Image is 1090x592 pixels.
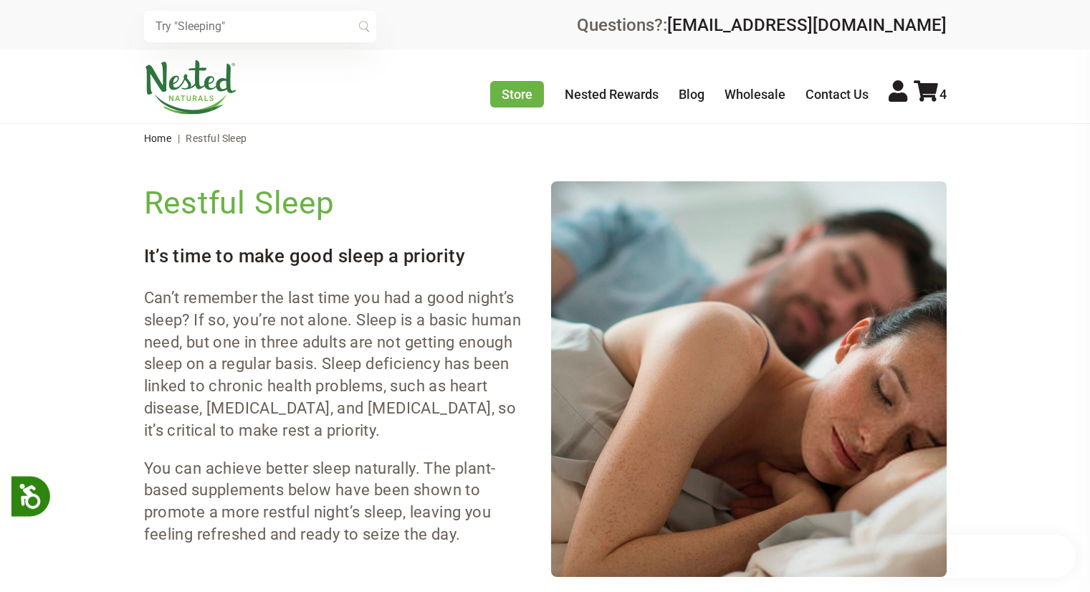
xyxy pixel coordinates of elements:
[144,124,947,153] nav: breadcrumbs
[186,133,247,144] span: Restful Sleep
[144,287,528,442] p: Can’t remember the last time you had a good night’s sleep? If so, you’re not alone. Sleep is a ba...
[144,458,528,546] p: You can achieve better sleep naturally. The plant-based supplements below have been shown to prom...
[940,87,947,102] span: 4
[490,81,544,108] a: Store
[805,87,869,102] a: Contact Us
[551,181,947,577] img: Collections-Restful-Sleep_1100x.jpg
[667,15,947,35] a: [EMAIL_ADDRESS][DOMAIN_NAME]
[725,87,785,102] a: Wholesale
[144,181,528,224] h2: Restful Sleep
[144,11,376,42] input: Try "Sleeping"
[144,60,237,115] img: Nested Naturals
[914,87,947,102] a: 4
[577,16,947,34] div: Questions?:
[144,243,528,269] h3: It’s time to make good sleep a priority
[679,87,704,102] a: Blog
[174,133,183,144] span: |
[874,535,1076,578] iframe: Button to open loyalty program pop-up
[144,133,172,144] a: Home
[565,87,659,102] a: Nested Rewards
